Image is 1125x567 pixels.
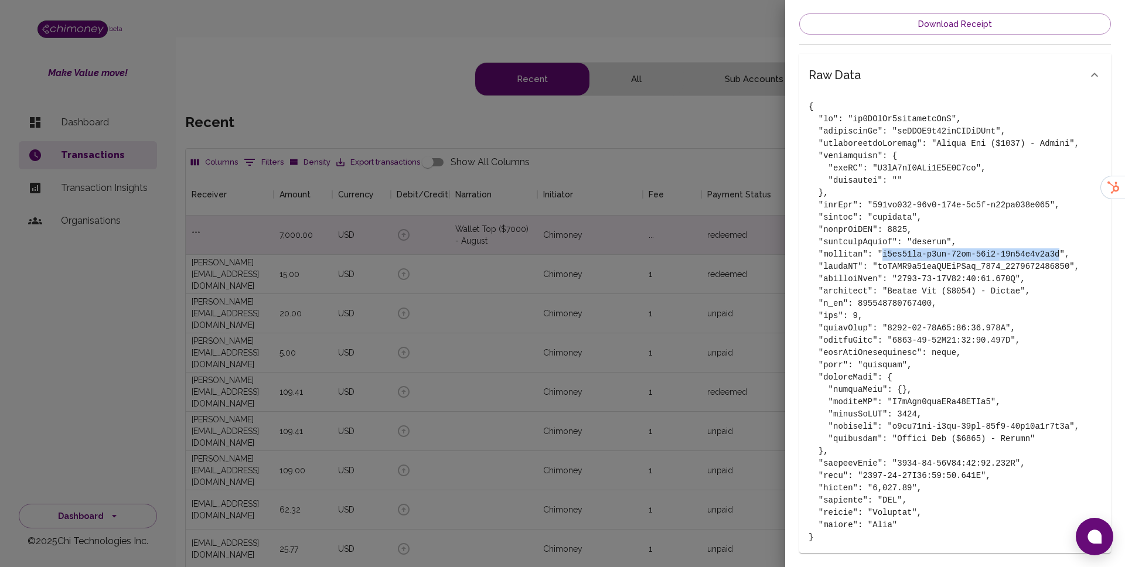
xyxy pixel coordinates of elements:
div: Raw data [799,54,1111,96]
button: Download Receipt [799,13,1111,35]
pre: { "lo": "ip0DOlOr5sitametcOnS", "adipiscinGe": "seDDOE9t42inCIDiDUnt", "utlaboreetdoLoremag": "Al... [809,101,1102,544]
h6: Raw data [809,66,861,84]
div: Raw data [799,96,1111,553]
button: Open chat window [1076,518,1113,555]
